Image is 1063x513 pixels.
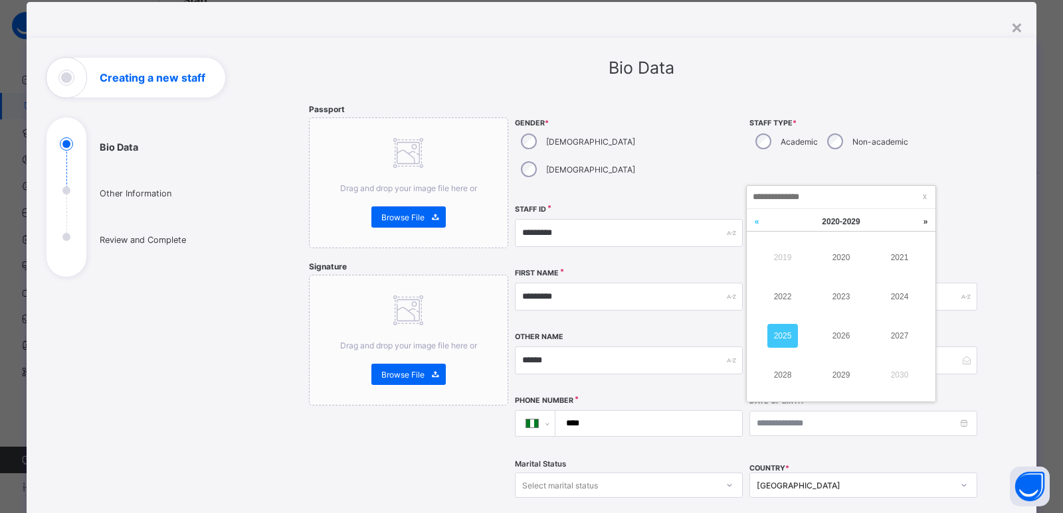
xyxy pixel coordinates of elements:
[870,277,929,316] td: 2024
[515,269,559,277] label: First Name
[753,356,812,395] td: 2028
[884,246,915,269] a: 2021
[515,396,573,405] label: Phone Number
[753,238,812,277] td: 2019
[100,72,205,83] h1: Creating a new staff
[522,473,598,498] div: Select marital status
[340,340,477,350] span: Drag and drop your image file here or
[1011,15,1023,38] div: ×
[515,119,743,127] span: Gender
[1010,467,1050,506] button: Open asap
[870,238,929,277] td: 2021
[812,277,870,316] td: 2023
[767,285,798,309] a: 2022
[781,209,901,234] a: 2020-2029
[309,261,347,271] span: Signature
[381,370,425,380] span: Browse File
[515,332,563,341] label: Other Name
[812,317,870,356] td: 2026
[609,58,674,78] span: Bio Data
[749,119,977,127] span: Staff Type
[757,480,953,490] div: [GEOGRAPHIC_DATA]
[826,324,856,348] a: 2026
[812,356,870,395] td: 2029
[767,246,798,269] a: 2019
[767,324,798,348] a: 2025
[309,275,508,405] div: Drag and drop your image file here orBrowse File
[826,363,856,387] a: 2029
[309,104,345,114] span: Passport
[515,205,546,214] label: Staff ID
[753,277,812,316] td: 2022
[916,209,935,234] a: Next decade
[340,183,477,193] span: Drag and drop your image file here or
[812,238,870,277] td: 2020
[884,324,915,348] a: 2027
[822,217,860,226] span: 2020 - 2029
[381,212,425,222] span: Browse File
[826,246,856,269] a: 2020
[309,117,508,248] div: Drag and drop your image file here orBrowse File
[870,356,929,395] td: 2030
[781,137,818,147] label: Academic
[753,317,812,356] td: 2025
[767,363,798,387] a: 2028
[884,285,915,309] a: 2024
[546,137,635,147] label: [DEMOGRAPHIC_DATA]
[826,285,856,309] a: 2023
[747,209,767,234] a: Last decade
[749,464,789,473] span: COUNTRY
[515,459,566,469] span: Marital Status
[852,137,908,147] label: Non-academic
[546,165,635,175] label: [DEMOGRAPHIC_DATA]
[884,363,915,387] a: 2030
[870,317,929,356] td: 2027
